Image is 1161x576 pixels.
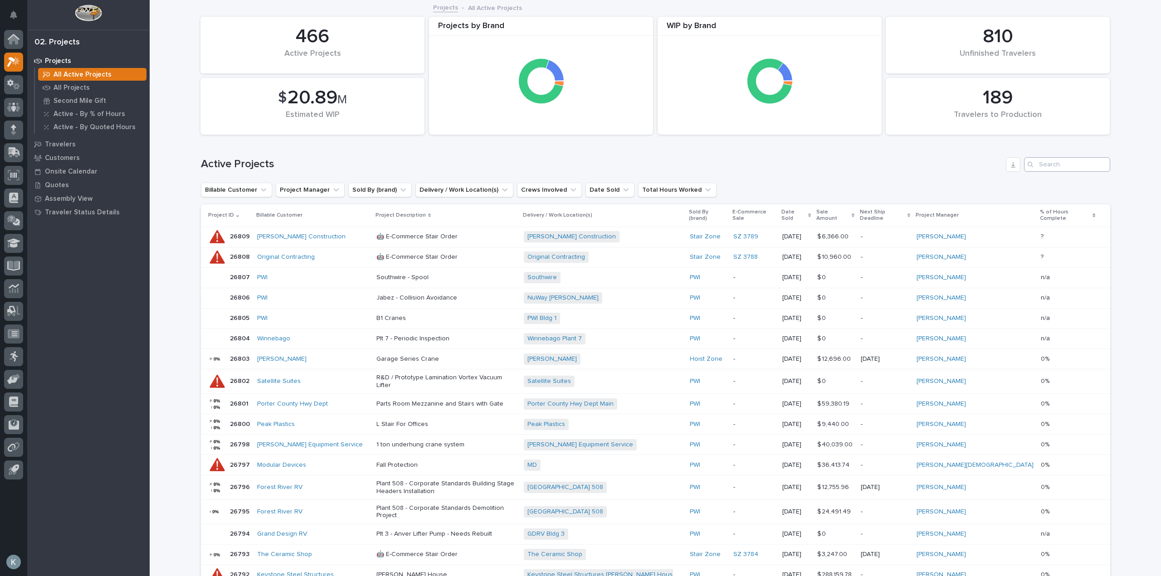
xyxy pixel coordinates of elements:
a: Modular Devices [257,461,306,469]
p: 0% [1041,506,1051,516]
p: $ 0 [817,376,828,385]
tr: 2680826808 Original Contracting 🤖 E-Commerce Stair OrderOriginal Contracting Stair Zone SZ 3788 [... [201,247,1110,267]
a: Satellite Suites [527,378,571,385]
p: [DATE] [782,378,810,385]
p: Sold By (brand) [689,207,727,224]
p: - [861,530,909,538]
p: Sale Amount [816,207,849,224]
button: Project Manager [276,183,345,197]
p: 0% [1041,482,1051,491]
p: [DATE] [782,274,810,281]
a: All Projects [35,81,150,94]
p: Project ID [208,210,234,220]
p: $ 12,696.00 [817,353,853,363]
p: [DATE] [782,461,810,469]
p: n/a [1041,313,1052,322]
button: Total Hours Worked [638,183,717,197]
tr: 2680626806 PWI Jabez - Collision AvoidanceNuWay [PERSON_NAME] PWI -[DATE]$ 0$ 0 -[PERSON_NAME] n/... [201,288,1110,308]
p: $ 10,960.00 [817,252,853,261]
p: - [861,508,909,516]
a: NuWay [PERSON_NAME] [527,294,599,302]
a: [GEOGRAPHIC_DATA] 508 [527,508,603,516]
p: - [733,335,775,343]
a: All Active Projects [35,68,150,81]
a: [PERSON_NAME] Construction [527,233,616,241]
a: Stair Zone [690,233,721,241]
a: [PERSON_NAME][DEMOGRAPHIC_DATA] [917,461,1034,469]
p: $ 6,366.00 [817,231,850,241]
a: Assembly View [27,192,150,205]
a: [PERSON_NAME] Construction [257,233,346,241]
a: PWI [690,274,700,281]
button: users-avatar [4,552,23,571]
tr: 2679826798 [PERSON_NAME] Equipment Service 1 ton underhung crane system[PERSON_NAME] Equipment Se... [201,435,1110,455]
p: Projects [45,57,71,65]
a: [PERSON_NAME] [527,355,577,363]
a: [PERSON_NAME] [917,378,966,385]
div: 189 [901,87,1094,109]
a: PWI [257,315,268,322]
p: $ 0 [817,292,828,302]
p: $ 0 [817,272,828,281]
button: Crews Involved [517,183,582,197]
p: [DATE] [782,441,810,449]
a: [PERSON_NAME] [917,441,966,449]
p: 26803 [230,353,251,363]
tr: 2680226802 Satellite Suites R&D / Prototype Lamination Vortex Vacuum LifterSatellite Suites PWI -... [201,369,1110,394]
a: PWI [690,484,700,491]
a: [PERSON_NAME] [917,335,966,343]
p: - [733,530,775,538]
p: 26807 [230,272,252,281]
p: [DATE] [861,551,909,558]
a: Traveler Status Details [27,205,150,219]
p: Next Ship Deadline [860,207,905,224]
p: L Stair For Offices [376,421,517,428]
p: - [733,461,775,469]
p: [DATE] [782,400,810,408]
a: The Ceramic Shop [527,551,582,558]
a: Original Contracting [257,253,315,261]
p: - [733,274,775,281]
a: Stair Zone [690,253,721,261]
p: $ 9,440.00 [817,419,851,428]
a: PWI [690,461,700,469]
a: Grand Design RV [257,530,307,538]
p: Onsite Calendar [45,168,98,176]
a: Winnebago [257,335,290,343]
p: All Projects [54,84,90,92]
span: M [337,94,347,106]
p: 26805 [230,313,251,322]
p: [DATE] [782,551,810,558]
p: 26793 [230,549,251,558]
p: Active - By % of Hours [54,110,125,118]
div: Unfinished Travelers [901,49,1094,68]
p: 🤖 E-Commerce Stair Order [376,233,517,241]
a: [PERSON_NAME] [917,484,966,491]
a: Southwire [527,274,557,281]
a: [PERSON_NAME] [917,253,966,261]
p: $ 3,247.00 [817,549,849,558]
a: PWI [257,294,268,302]
tr: 2680026800 Peak Plastics L Stair For OfficesPeak Plastics PWI -[DATE]$ 9,440.00$ 9,440.00 -[PERSO... [201,414,1110,435]
a: Onsite Calendar [27,165,150,178]
a: PWI Bldg 1 [527,315,556,322]
p: 26797 [230,460,252,469]
button: Sold By (brand) [348,183,412,197]
p: $ 12,755.96 [817,482,851,491]
p: B1 Cranes [376,315,517,322]
tr: 2679326793 The Ceramic Shop 🤖 E-Commerce Stair OrderThe Ceramic Shop Stair Zone SZ 3784 [DATE]$ 3... [201,544,1110,565]
p: Customers [45,154,80,162]
p: 26795 [230,506,251,516]
a: [GEOGRAPHIC_DATA] 508 [527,484,603,491]
p: $ 36,413.74 [817,460,851,469]
p: Delivery / Work Location(s) [523,210,592,220]
p: Jabez - Collision Avoidance [376,294,517,302]
p: $ 0 [817,333,828,343]
p: - [861,378,909,385]
p: 26809 [230,231,252,241]
p: 26798 [230,439,252,449]
p: Garage Series Crane [376,355,517,363]
a: Travelers [27,137,150,151]
p: $ 24,491.49 [817,506,853,516]
p: 26806 [230,292,252,302]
